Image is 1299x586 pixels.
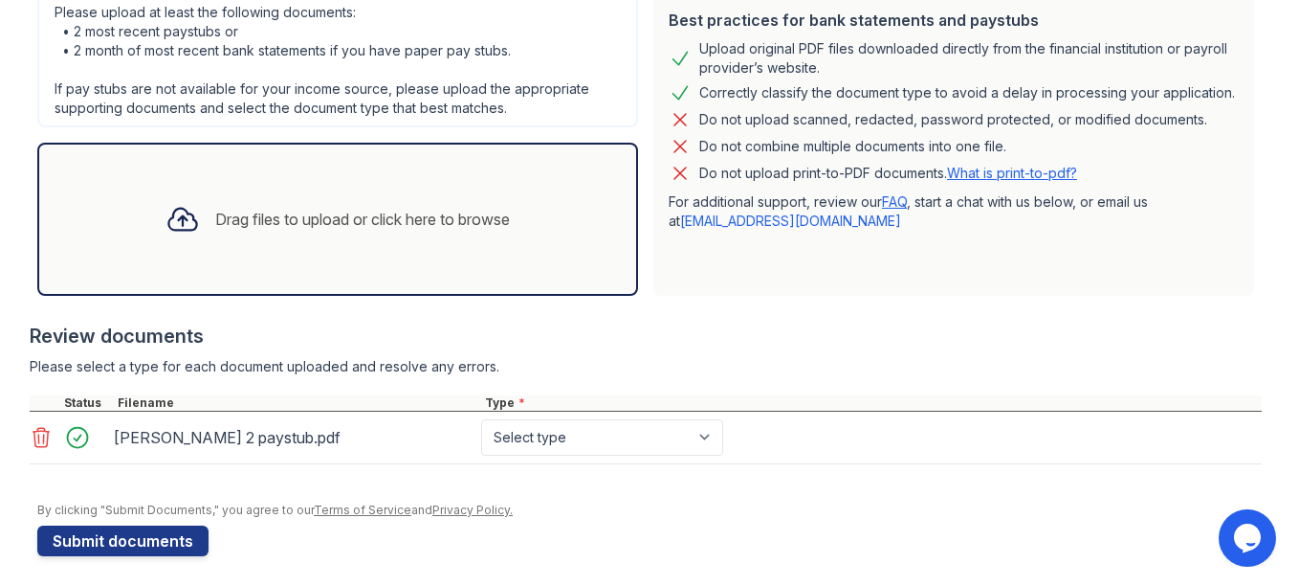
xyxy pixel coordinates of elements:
div: Please select a type for each document uploaded and resolve any errors. [30,357,1262,376]
div: Do not combine multiple documents into one file. [699,135,1006,158]
iframe: chat widget [1219,509,1280,567]
a: FAQ [882,193,907,210]
div: By clicking "Submit Documents," you agree to our and [37,503,1262,518]
div: Filename [114,395,481,411]
a: Privacy Policy. [432,503,513,517]
div: Best practices for bank statements and paystubs [669,9,1239,32]
div: Do not upload scanned, redacted, password protected, or modified documents. [699,108,1207,131]
div: Status [60,395,114,411]
button: Submit documents [37,526,209,556]
div: Drag files to upload or click here to browse [215,208,510,231]
p: For additional support, review our , start a chat with us below, or email us at [669,192,1239,231]
a: What is print-to-pdf? [947,165,1077,181]
div: Type [481,395,1262,411]
a: Terms of Service [314,503,411,517]
div: [PERSON_NAME] 2 paystub.pdf [114,422,473,453]
div: Review documents [30,323,1262,349]
a: [EMAIL_ADDRESS][DOMAIN_NAME] [680,213,901,229]
div: Upload original PDF files downloaded directly from the financial institution or payroll provider’... [699,39,1239,78]
div: Correctly classify the document type to avoid a delay in processing your application. [699,81,1235,104]
p: Do not upload print-to-PDF documents. [699,164,1077,183]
